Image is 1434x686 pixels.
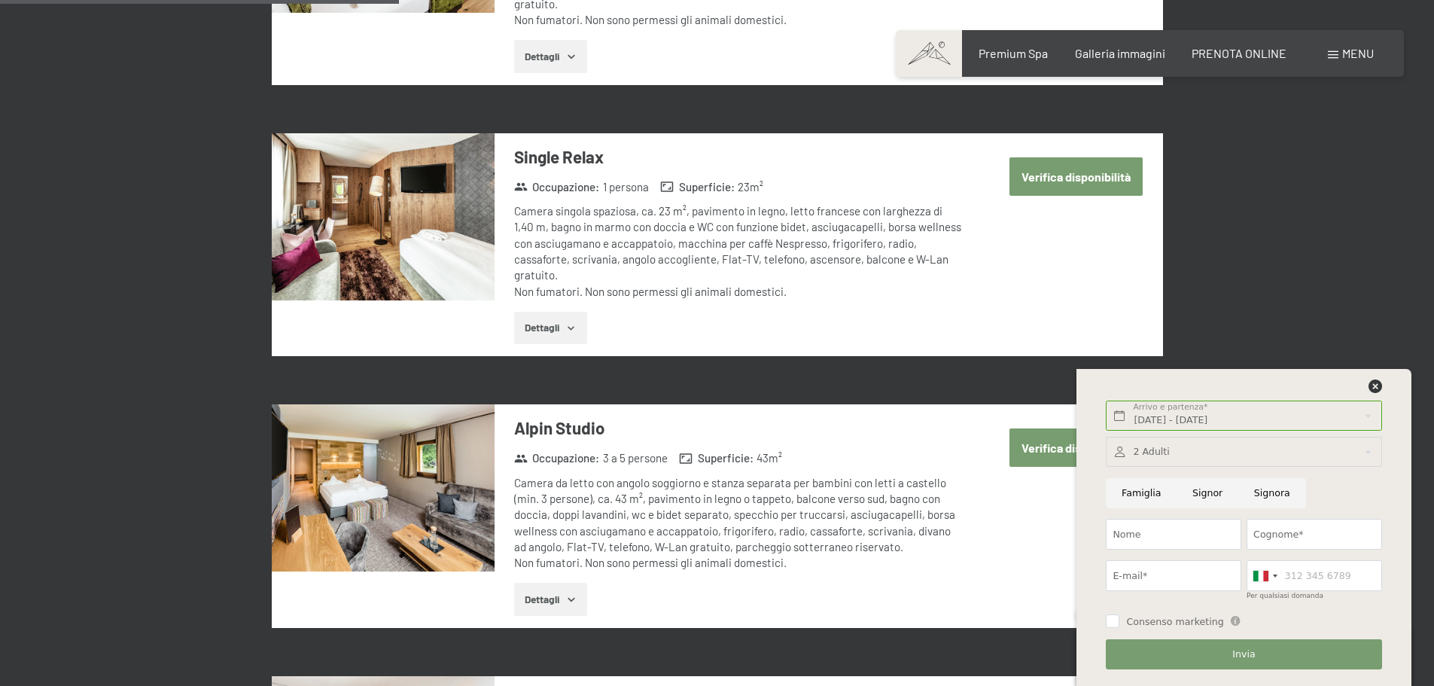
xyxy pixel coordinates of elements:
button: Invia [1106,639,1381,670]
span: Menu [1342,46,1374,60]
img: mss_renderimg.php [272,404,495,572]
strong: Occupazione : [514,179,600,195]
strong: Superficie : [660,179,735,195]
span: 23 m² [738,179,763,195]
a: PRENOTA ONLINE [1192,46,1286,60]
img: mss_renderimg.php [272,133,495,300]
button: Dettagli [514,583,587,616]
span: Consenso marketing [1126,615,1223,629]
span: 1 persona [603,179,649,195]
a: Galleria immagini [1075,46,1165,60]
button: Dettagli [514,40,587,73]
h3: Single Relax [514,145,962,169]
label: Per qualsiasi domanda [1247,592,1323,599]
h3: Alpin Studio [514,416,962,440]
a: Premium Spa [979,46,1048,60]
div: Camera da letto con angolo soggiorno e stanza separata per bambini con letti a castello (min. 3 p... [514,475,962,572]
div: Italy (Italia): +39 [1247,561,1282,590]
strong: Occupazione : [514,450,600,466]
button: Verifica disponibilità [1009,428,1143,467]
span: 3 a 5 persone [603,450,668,466]
input: 312 345 6789 [1247,560,1382,591]
strong: Superficie : [679,450,754,466]
div: Camera singola spaziosa, ca. 23 m², pavimento in legno, letto francese con larghezza di 1,40 m, b... [514,203,962,300]
button: Dettagli [514,312,587,345]
span: Invia [1232,648,1255,661]
button: Verifica disponibilità [1009,157,1143,196]
span: 43 m² [757,450,782,466]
